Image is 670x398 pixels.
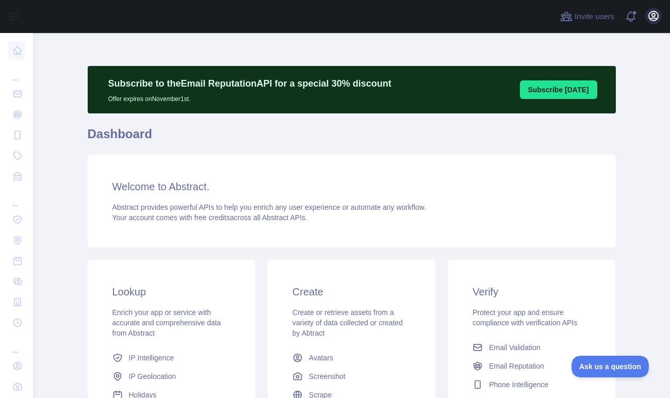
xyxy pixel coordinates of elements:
[468,338,595,357] a: Email Validation
[571,356,649,377] iframe: Toggle Customer Support
[194,213,230,222] span: free credits
[575,11,614,23] span: Invite users
[288,349,415,367] a: Avatars
[129,371,176,382] span: IP Geolocation
[520,80,597,99] button: Subscribe [DATE]
[8,62,25,82] div: ...
[468,357,595,375] a: Email Reputation
[468,375,595,394] a: Phone Intelligence
[292,285,411,299] h3: Create
[489,361,544,371] span: Email Reputation
[489,342,540,353] span: Email Validation
[489,379,548,390] span: Phone Intelligence
[112,213,307,222] span: Your account comes with across all Abstract APIs.
[112,203,427,211] span: Abstract provides powerful APIs to help you enrich any user experience or automate any workflow.
[112,285,231,299] h3: Lookup
[472,285,591,299] h3: Verify
[309,353,333,363] span: Avatars
[108,349,235,367] a: IP Intelligence
[288,367,415,386] a: Screenshot
[112,308,221,337] span: Enrich your app or service with accurate and comprehensive data from Abstract
[309,371,346,382] span: Screenshot
[88,126,616,151] h1: Dashboard
[8,188,25,208] div: ...
[108,367,235,386] a: IP Geolocation
[292,308,403,337] span: Create or retrieve assets from a variety of data collected or created by Abtract
[108,76,391,91] p: Subscribe to the Email Reputation API for a special 30 % discount
[472,308,577,327] span: Protect your app and ensure compliance with verification APIs
[108,91,391,103] p: Offer expires on November 1st.
[558,8,616,25] button: Invite users
[129,353,174,363] span: IP Intelligence
[8,334,25,355] div: ...
[112,179,591,194] h3: Welcome to Abstract.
